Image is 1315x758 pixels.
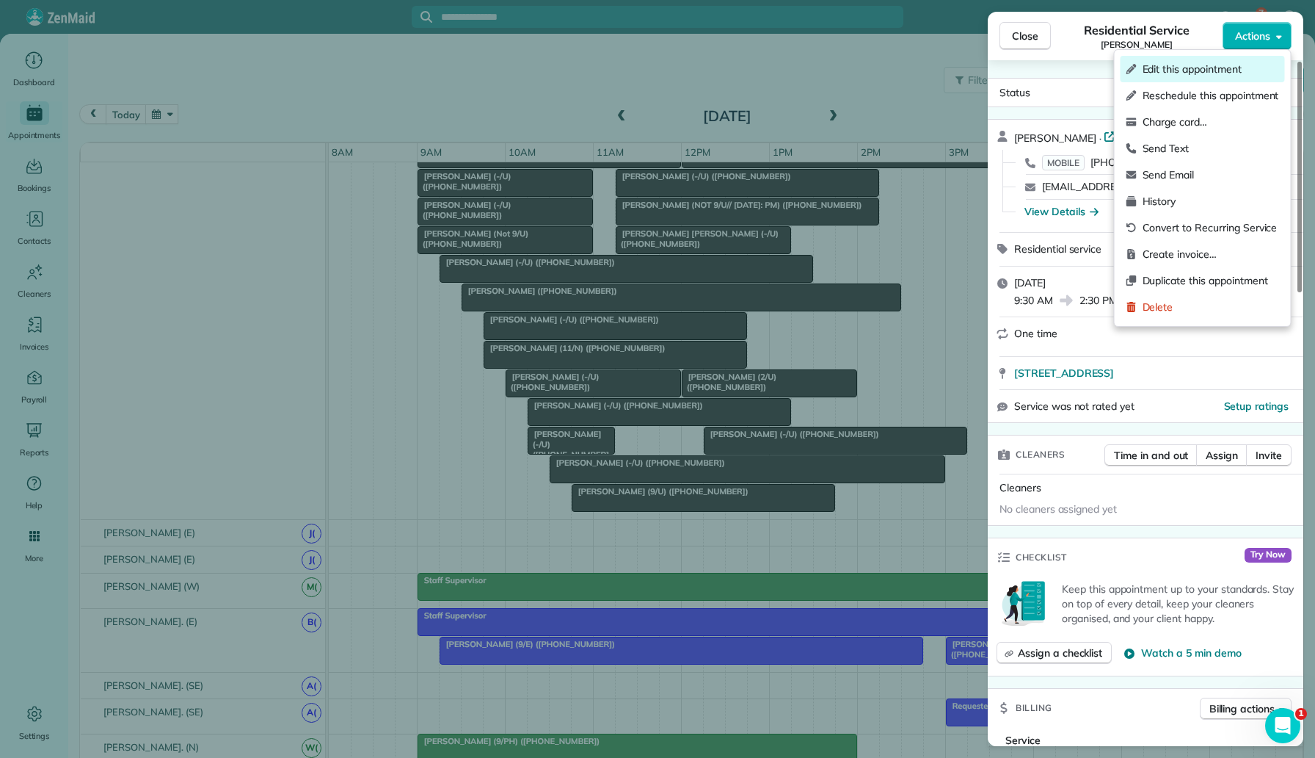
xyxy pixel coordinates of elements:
[1005,734,1041,747] span: Service
[999,481,1041,494] span: Cleaners
[1014,366,1114,380] span: [STREET_ADDRESS]
[1016,447,1065,462] span: Cleaners
[999,22,1051,50] button: Close
[997,642,1112,664] button: Assign a checklist
[1096,132,1104,144] span: ·
[1265,708,1300,743] iframe: Intercom live chat
[1014,242,1101,256] span: Residential service
[1014,276,1046,289] span: [DATE]
[1042,155,1181,170] a: MOBILE[PHONE_NUMBER]
[1209,701,1275,716] span: Billing actions
[1256,448,1282,463] span: Invite
[1014,293,1053,308] span: 9:30 AM
[1079,293,1118,308] span: 2:30 PM
[1101,39,1173,51] span: [PERSON_NAME]
[1143,300,1279,314] span: Delete
[1104,129,1181,143] a: Open profile
[1141,646,1241,660] span: Watch a 5 min demo
[999,86,1030,99] span: Status
[1235,29,1270,43] span: Actions
[1024,204,1099,219] button: View Details
[1295,708,1307,720] span: 1
[1246,444,1292,466] button: Invite
[1062,582,1294,626] p: Keep this appointment up to your standards. Stay on top of every detail, keep your cleaners organ...
[1016,701,1052,715] span: Billing
[1014,131,1096,145] span: [PERSON_NAME]
[1143,62,1279,76] span: Edit this appointment
[1014,399,1134,414] span: Service was not rated yet
[1018,646,1102,660] span: Assign a checklist
[1143,115,1279,129] span: Charge card…
[1104,444,1198,466] button: Time in and out
[1245,548,1292,563] span: Try Now
[1143,88,1279,103] span: Reschedule this appointment
[1143,141,1279,156] span: Send Text
[1143,220,1279,235] span: Convert to Recurring Service
[1012,29,1038,43] span: Close
[1206,448,1238,463] span: Assign
[1143,247,1279,261] span: Create invoice…
[1084,21,1189,39] span: Residential Service
[1016,550,1067,565] span: Checklist
[1042,180,1214,193] a: [EMAIL_ADDRESS][DOMAIN_NAME]
[1196,444,1247,466] button: Assign
[1224,399,1289,414] button: Setup ratings
[999,502,1117,516] span: No cleaners assigned yet
[1014,327,1057,340] span: One time
[1090,156,1181,169] span: [PHONE_NUMBER]
[1014,366,1294,380] a: [STREET_ADDRESS]
[1143,167,1279,182] span: Send Email
[1123,646,1241,660] button: Watch a 5 min demo
[1143,194,1279,209] span: History
[1143,273,1279,288] span: Duplicate this appointment
[1114,448,1188,463] span: Time in and out
[1042,155,1085,170] span: MOBILE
